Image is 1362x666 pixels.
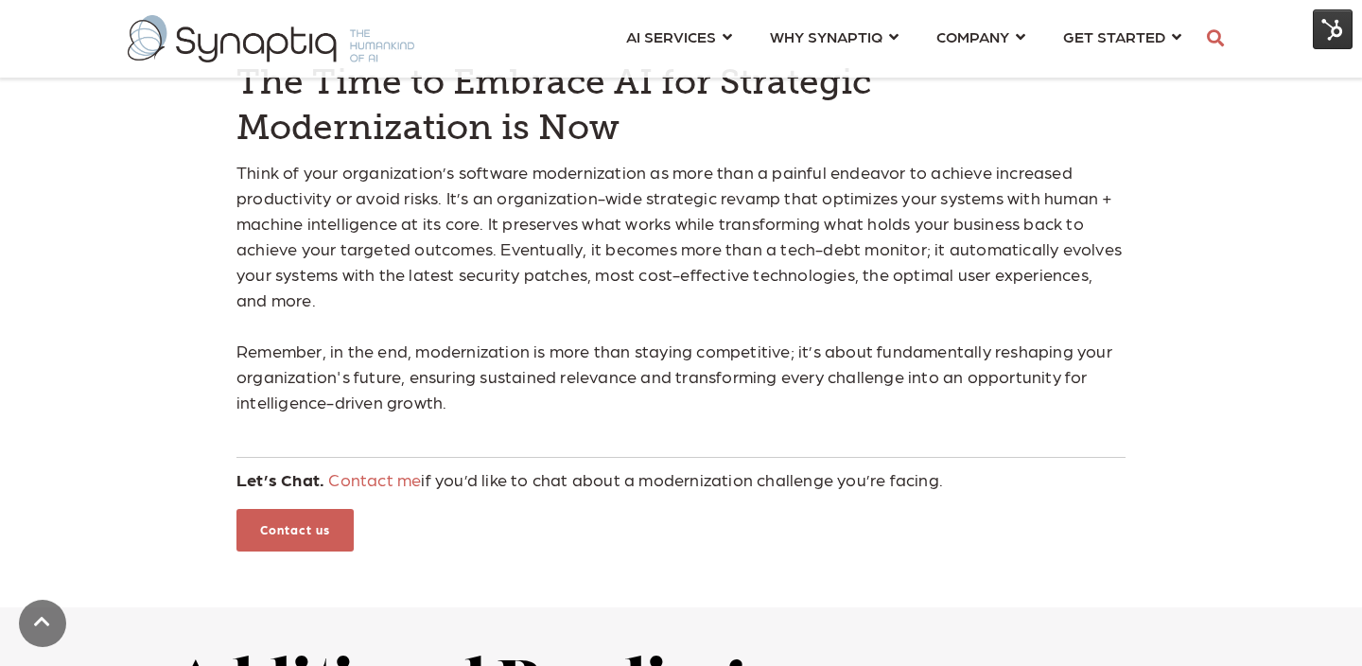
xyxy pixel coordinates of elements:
span: COMPANY [936,24,1009,49]
a: COMPANY [936,19,1025,54]
a: GET STARTED [1063,19,1181,54]
span: AI SERVICES [626,24,716,49]
img: synaptiq logo-2 [128,15,414,62]
nav: menu [607,5,1200,73]
a: WHY SYNAPTIQ [770,19,899,54]
img: HubSpot Tools Menu Toggle [1313,9,1353,49]
a: Contact me [328,469,421,489]
span: WHY SYNAPTIQ [770,24,882,49]
strong: Let’s Chat. [236,469,324,489]
p: Think of your organization’s software modernization as more than a painful endeavor to achieve in... [236,159,1126,440]
p: if you’d like to chat about a modernization challenge you’re facing. [236,466,1126,492]
h3: The Time to Embrace AI for Strategic Modernization is Now [236,60,1126,150]
span: GET STARTED [1063,24,1165,49]
a: AI SERVICES [626,19,732,54]
a: Contact us [260,522,330,536]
